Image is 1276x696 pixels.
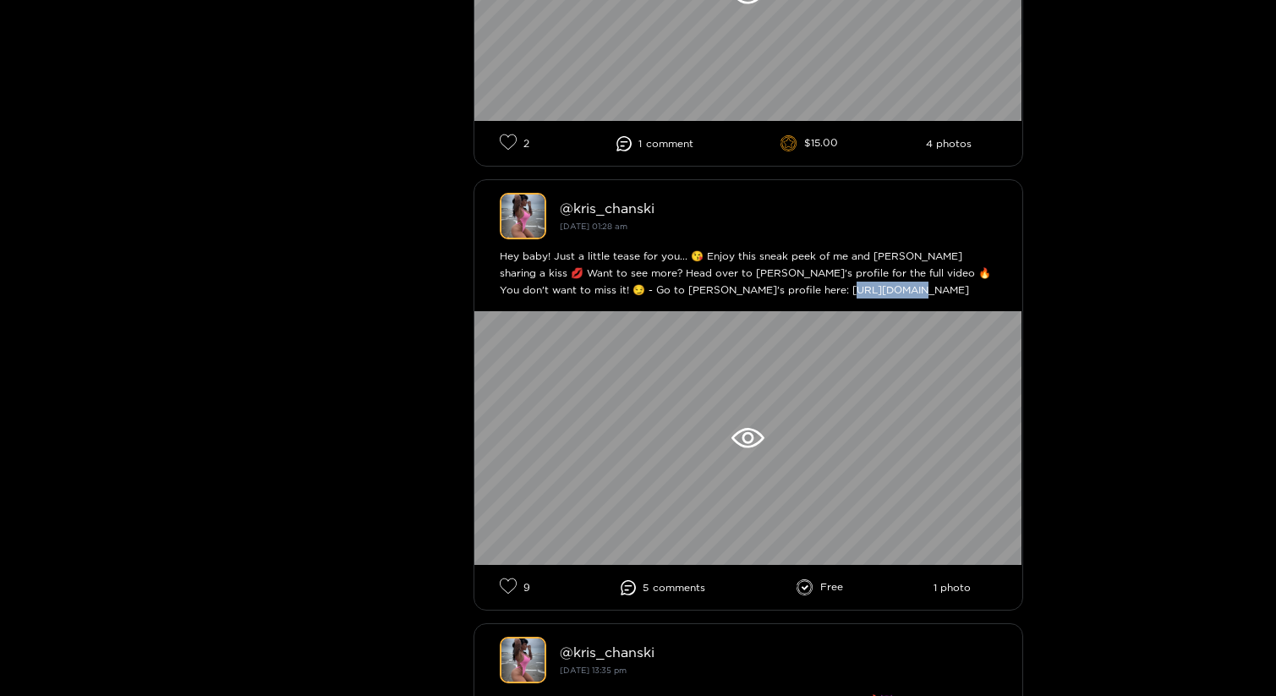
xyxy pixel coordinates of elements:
div: Hey baby! Just a little tease for you... 😘 Enjoy this sneak peek of me and [PERSON_NAME] sharing ... [500,248,997,299]
li: 4 photos [926,138,972,150]
small: [DATE] 13:35 pm [560,666,627,675]
small: [DATE] 01:28 am [560,222,627,231]
li: Free [797,579,843,596]
li: 1 [616,136,693,151]
img: kris_chanski [500,193,546,239]
li: 9 [500,578,530,597]
img: kris_chanski [500,637,546,683]
li: 5 [621,580,705,595]
li: 2 [500,134,529,153]
span: comment [646,138,693,150]
span: comment s [653,582,705,594]
li: $15.00 [780,135,838,152]
div: @ kris_chanski [560,200,997,216]
li: 1 photo [934,582,971,594]
div: @ kris_chanski [560,644,997,660]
